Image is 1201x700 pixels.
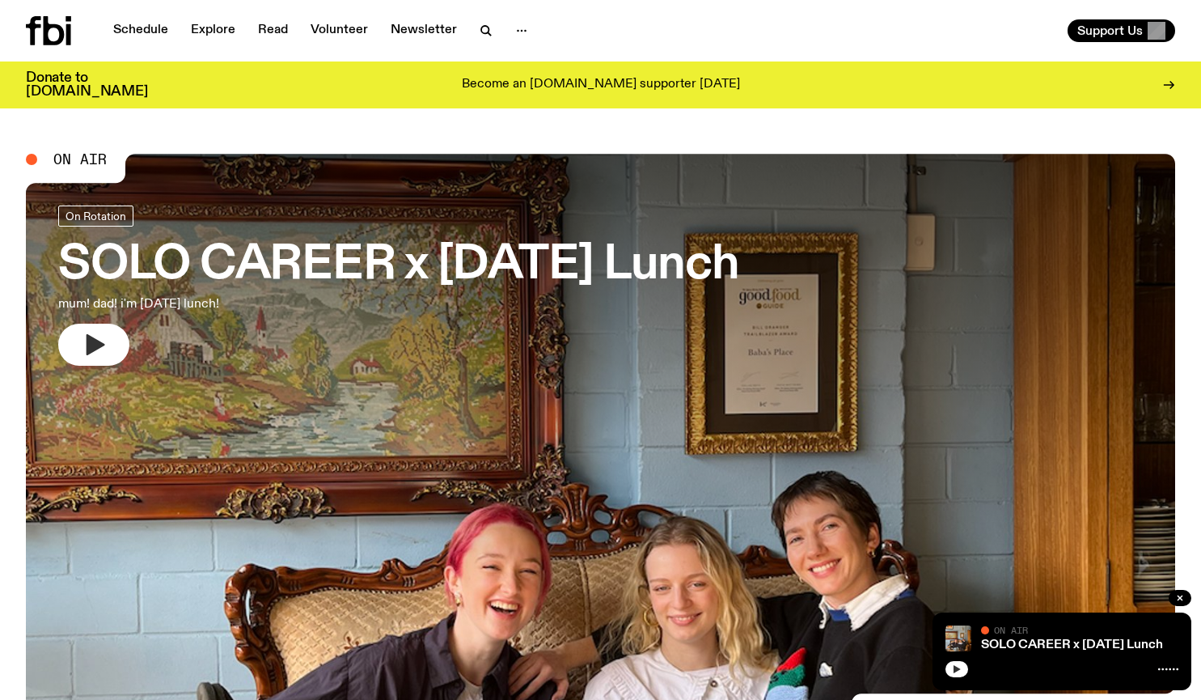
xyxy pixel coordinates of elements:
[58,206,739,366] a: SOLO CAREER x [DATE] Lunchmum! dad! i'm [DATE] lunch!
[58,243,739,288] h3: SOLO CAREER x [DATE] Lunch
[994,625,1028,635] span: On Air
[58,295,472,314] p: mum! dad! i'm [DATE] lunch!
[301,19,378,42] a: Volunteer
[381,19,467,42] a: Newsletter
[181,19,245,42] a: Explore
[462,78,740,92] p: Become an [DOMAIN_NAME] supporter [DATE]
[53,152,107,167] span: On Air
[104,19,178,42] a: Schedule
[248,19,298,42] a: Read
[1077,23,1143,38] span: Support Us
[1068,19,1175,42] button: Support Us
[66,210,126,222] span: On Rotation
[58,206,133,227] a: On Rotation
[981,638,1163,651] a: SOLO CAREER x [DATE] Lunch
[945,626,971,651] img: solo career 4 slc
[26,71,148,99] h3: Donate to [DOMAIN_NAME]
